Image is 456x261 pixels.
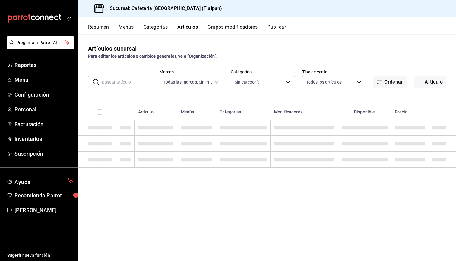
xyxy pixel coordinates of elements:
span: Configuración [14,91,73,99]
span: Sin categoría [235,79,260,85]
span: Ayuda [14,177,65,185]
button: open_drawer_menu [66,16,71,21]
a: Pregunta a Parrot AI [4,44,74,50]
span: Reportes [14,61,73,69]
label: Categorías [231,70,295,74]
button: Menús [119,24,134,34]
th: Categorías [216,100,271,120]
span: Sugerir nueva función [7,252,73,259]
button: Artículos [177,24,198,34]
div: Artículos sucursal [88,44,137,53]
span: Todas las marcas, Sin marca [163,79,213,85]
strong: Para editar los artículos o cambios generales, ve a “Organización”. [88,54,217,59]
span: [PERSON_NAME] [14,206,73,214]
th: Precio [391,100,429,120]
button: Artículo [414,76,446,88]
th: Menús [177,100,216,120]
div: navigation tabs [88,24,456,34]
span: Menú [14,76,73,84]
label: Tipo de venta [302,70,366,74]
button: Categorías [144,24,168,34]
button: Publicar [267,24,286,34]
span: Pregunta a Parrot AI [16,40,65,46]
span: Todos los artículos [306,79,342,85]
button: Resumen [88,24,109,34]
span: Recomienda Parrot [14,191,73,199]
span: Facturación [14,120,73,128]
button: Grupos modificadores [207,24,258,34]
h3: Sucursal: Cafeteria [GEOGRAPHIC_DATA] (Tlalpan) [105,5,222,12]
th: Artículo [135,100,177,120]
label: Marcas [160,70,224,74]
button: Ordenar [373,76,407,88]
button: Pregunta a Parrot AI [7,36,74,49]
span: Personal [14,105,73,113]
span: Suscripción [14,150,73,158]
input: Buscar artículo [102,76,152,88]
th: Disponible [338,100,391,120]
th: Modificadores [271,100,338,120]
span: Inventarios [14,135,73,143]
